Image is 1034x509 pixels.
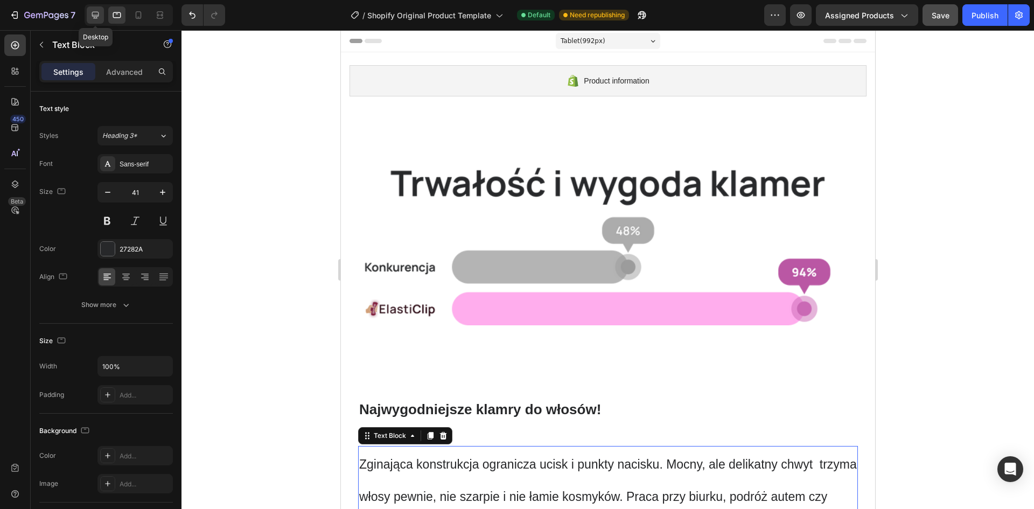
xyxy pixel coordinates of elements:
span: Need republishing [570,10,625,20]
div: Width [39,361,57,371]
div: 450 [10,115,26,123]
span: / [362,10,365,21]
span: Save [932,11,949,20]
span: Zginająca konstrukcja ogranicza ucisk i punkty nacisku. Mocny, ale delikatny chwyt trzyma włosy p... [18,428,516,506]
div: Add... [120,391,170,400]
div: Undo/Redo [181,4,225,26]
button: Publish [962,4,1008,26]
input: Auto [98,357,172,376]
button: Heading 3* [97,126,173,145]
div: Beta [8,197,26,206]
div: Styles [39,131,58,141]
span: Heading 3* [102,131,137,141]
p: Settings [53,66,83,78]
div: Add... [120,479,170,489]
div: Open Intercom Messenger [997,456,1023,482]
div: Sans-serif [120,159,170,169]
div: Color [39,244,56,254]
button: Show more [39,295,173,315]
span: Default [528,10,550,20]
p: 7 [71,9,75,22]
span: Assigned Products [825,10,894,21]
div: Font [39,159,53,169]
button: Save [923,4,958,26]
div: Text style [39,104,69,114]
p: Advanced [106,66,143,78]
div: Show more [81,299,131,310]
div: Padding [39,390,64,400]
div: Add... [120,451,170,461]
button: 7 [4,4,80,26]
div: Size [39,185,68,199]
div: 27282A [120,245,170,254]
div: Align [39,270,69,284]
div: Publish [972,10,998,21]
div: Color [39,451,56,461]
button: Assigned Products [816,4,918,26]
div: Background [39,424,92,438]
iframe: Design area [341,30,875,509]
div: Text Block [31,401,67,411]
div: Size [39,334,68,348]
span: Shopify Original Product Template [367,10,491,21]
div: Image [39,479,58,489]
p: Text Block [52,38,144,51]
